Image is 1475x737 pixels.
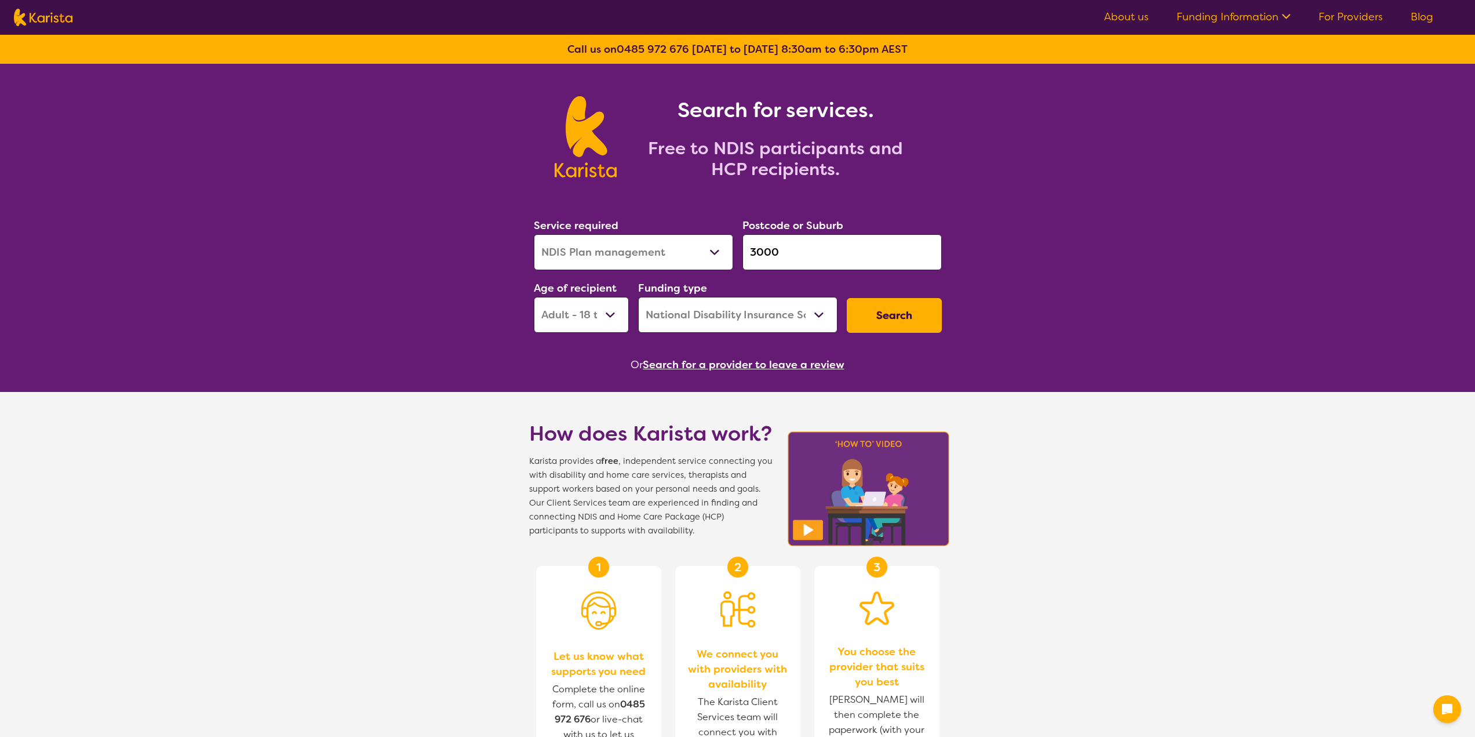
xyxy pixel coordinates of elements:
[534,281,617,295] label: Age of recipient
[581,591,616,630] img: Person with headset icon
[534,219,618,233] label: Service required
[1411,10,1433,24] a: Blog
[529,420,773,448] h1: How does Karista work?
[14,9,72,26] img: Karista logo
[866,557,887,578] div: 3
[859,591,894,625] img: Star icon
[617,42,689,56] a: 0485 972 676
[548,649,650,679] span: Let us know what supports you need
[631,96,920,124] h1: Search for services.
[588,557,609,578] div: 1
[1104,10,1149,24] a: About us
[847,298,942,333] button: Search
[631,356,643,373] span: Or
[529,455,773,538] span: Karista provides a , independent service connecting you with disability and home care services, t...
[720,591,755,627] img: Person being matched to services icon
[727,557,748,578] div: 2
[687,647,789,692] span: We connect you with providers with availability
[1319,10,1383,24] a: For Providers
[643,356,844,373] button: Search for a provider to leave a review
[631,138,920,180] h2: Free to NDIS participants and HCP recipients.
[784,428,953,550] img: Karista video
[742,219,843,233] label: Postcode or Suburb
[638,281,707,295] label: Funding type
[601,456,618,467] b: free
[1177,10,1291,24] a: Funding Information
[742,234,942,270] input: Type
[555,96,617,177] img: Karista logo
[567,42,908,56] b: Call us on [DATE] to [DATE] 8:30am to 6:30pm AEST
[826,644,928,689] span: You choose the provider that suits you best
